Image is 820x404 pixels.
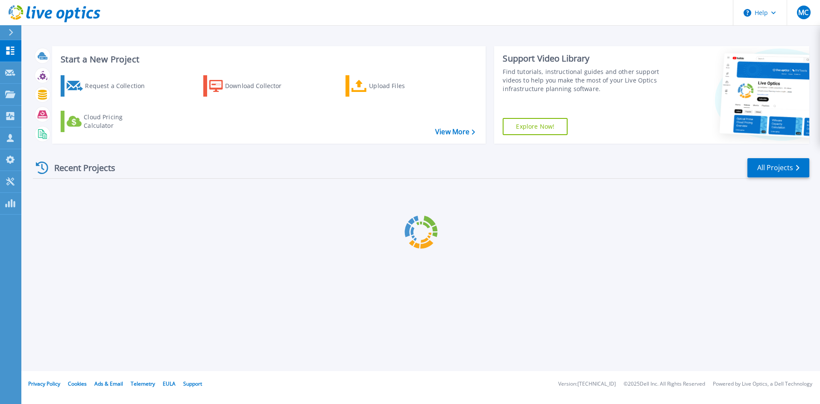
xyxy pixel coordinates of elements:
a: All Projects [747,158,809,177]
div: Upload Files [369,77,437,94]
li: Version: [TECHNICAL_ID] [558,381,616,387]
div: Download Collector [225,77,293,94]
h3: Start a New Project [61,55,475,64]
a: Telemetry [131,380,155,387]
a: Cloud Pricing Calculator [61,111,156,132]
li: © 2025 Dell Inc. All Rights Reserved [624,381,705,387]
a: Upload Files [346,75,441,97]
a: Cookies [68,380,87,387]
span: MC [798,9,808,16]
a: Ads & Email [94,380,123,387]
div: Cloud Pricing Calculator [84,113,152,130]
div: Request a Collection [85,77,153,94]
a: Privacy Policy [28,380,60,387]
div: Find tutorials, instructional guides and other support videos to help you make the most of your L... [503,68,663,93]
a: Request a Collection [61,75,156,97]
a: Download Collector [203,75,299,97]
a: EULA [163,380,176,387]
a: View More [435,128,475,136]
a: Explore Now! [503,118,568,135]
div: Recent Projects [33,157,127,178]
div: Support Video Library [503,53,663,64]
li: Powered by Live Optics, a Dell Technology [713,381,812,387]
a: Support [183,380,202,387]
